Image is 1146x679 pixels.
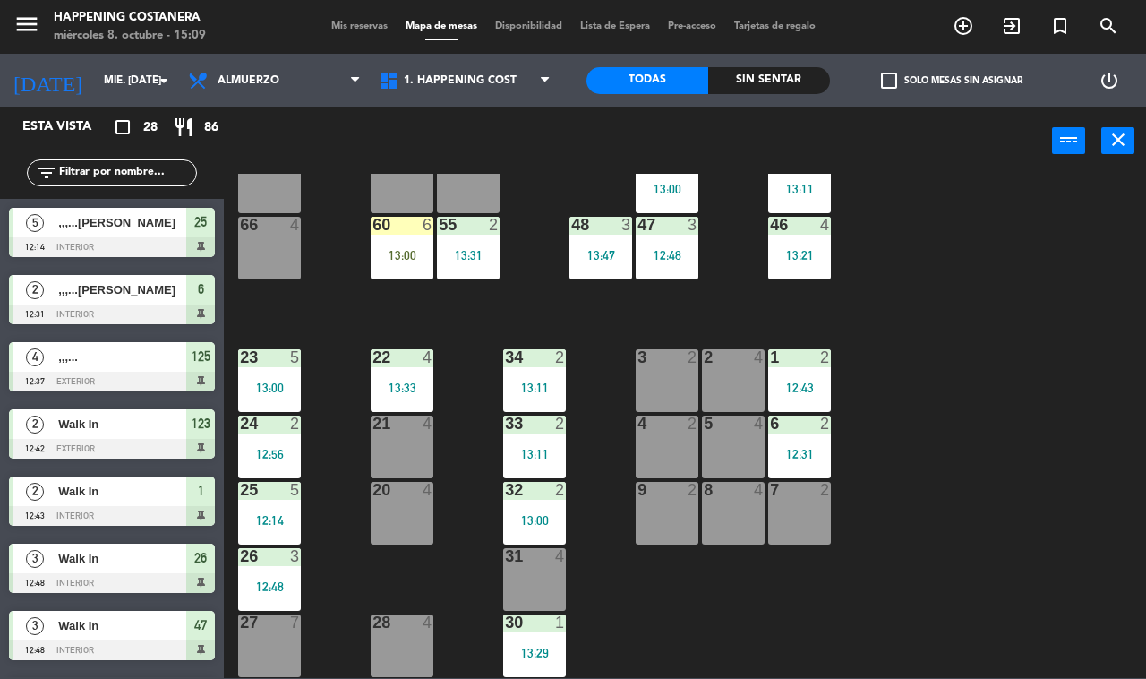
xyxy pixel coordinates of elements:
i: close [1108,129,1129,150]
div: 9 [637,482,638,498]
div: 47 [637,217,638,233]
span: 86 [204,117,218,138]
div: 4 [754,416,765,432]
i: exit_to_app [1001,15,1022,37]
div: 13:21 [768,249,831,262]
i: crop_square [112,116,133,138]
div: 13:11 [503,448,566,460]
div: 13:00 [503,514,566,527]
span: Walk In [58,482,186,501]
div: Happening Costanera [54,9,206,27]
span: Walk In [58,415,186,434]
div: 2 [290,416,301,432]
div: 3 [637,349,638,365]
span: Disponibilidad [486,21,571,31]
div: 5 [290,349,301,365]
div: 2 [704,349,705,365]
span: 5 [26,214,44,232]
span: 25 [194,211,207,233]
div: 4 [290,217,301,233]
div: 12:14 [238,514,301,527]
div: Sin sentar [708,67,830,94]
div: 2 [820,349,831,365]
span: ,,,... [58,348,186,366]
div: 2 [688,416,698,432]
span: Pre-acceso [659,21,725,31]
div: 2 [555,416,566,432]
div: 3 [290,548,301,564]
div: 13:29 [503,647,566,659]
div: 12:48 [636,249,698,262]
div: 13:00 [371,249,433,262]
div: 48 [571,217,572,233]
div: 3 [688,217,698,233]
span: 47 [194,615,207,636]
div: 13:11 [768,183,831,195]
input: Filtrar por nombre... [57,163,196,183]
div: 31 [505,548,506,564]
span: 2 [26,483,44,501]
span: Mapa de mesas [397,21,486,31]
div: 12:31 [768,448,831,460]
div: 7 [770,482,771,498]
span: Walk In [58,549,186,568]
div: 12:48 [238,580,301,593]
div: 2 [489,217,500,233]
i: arrow_drop_down [153,70,175,91]
div: 5 [704,416,705,432]
span: 26 [194,547,207,569]
i: power_input [1058,129,1080,150]
span: 6 [198,279,204,300]
i: add_circle_outline [953,15,974,37]
div: 1 [770,349,771,365]
div: 2 [820,482,831,498]
div: Todas [586,67,708,94]
span: 1 [198,480,204,502]
div: miércoles 8. octubre - 15:09 [54,27,206,45]
span: 2 [26,281,44,299]
div: 13:00 [238,382,301,394]
span: check_box_outline_blank [881,73,897,89]
i: filter_list [36,162,57,184]
div: 24 [240,416,241,432]
div: 7 [290,615,301,631]
span: Lista de Espera [571,21,659,31]
div: 13:00 [636,183,698,195]
div: 13:47 [569,249,632,262]
span: 3 [26,550,44,568]
div: 13:33 [371,382,433,394]
div: 32 [505,482,506,498]
div: 4 [423,416,433,432]
span: Tarjetas de regalo [725,21,825,31]
div: 4 [423,482,433,498]
div: 1 [555,615,566,631]
span: Mis reservas [322,21,397,31]
div: 4 [820,217,831,233]
div: 2 [555,349,566,365]
div: 34 [505,349,506,365]
div: 4 [754,482,765,498]
div: 5 [290,482,301,498]
div: 26 [240,548,241,564]
span: 3 [26,617,44,635]
i: turned_in_not [1049,15,1071,37]
i: restaurant [173,116,194,138]
div: 13:11 [503,382,566,394]
span: Walk In [58,616,186,635]
i: search [1098,15,1119,37]
div: 2 [555,482,566,498]
span: 2 [26,416,44,434]
div: 12:43 [768,382,831,394]
div: 46 [770,217,771,233]
i: menu [13,11,40,38]
div: 25 [240,482,241,498]
div: 55 [439,217,440,233]
div: 13:31 [437,249,500,262]
div: 2 [688,482,698,498]
div: 2 [688,349,698,365]
div: 4 [637,416,638,432]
